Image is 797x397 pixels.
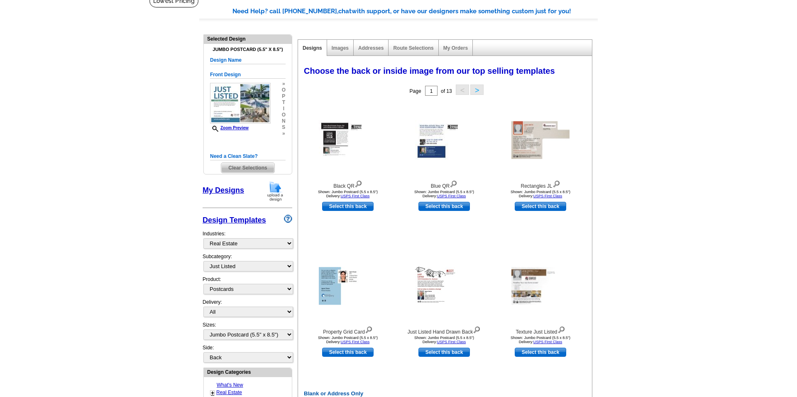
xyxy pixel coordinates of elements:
[511,267,570,305] img: Texture Just Listed
[354,179,362,188] img: view design details
[210,83,271,123] img: GENPJF_JL_2Pic_ALL.jpg
[282,131,286,137] span: »
[495,179,586,190] div: Rectangles JL
[302,324,394,336] div: Property Grid Card
[302,190,394,198] div: Shown: Jumbo Postcard (5.5 x 8.5") Delivery:
[211,390,214,396] a: +
[358,45,384,51] a: Addresses
[282,93,286,99] span: p
[450,179,457,188] img: view design details
[398,179,490,190] div: Blue QR
[398,324,490,336] div: Just Listed Hand Drawn Back
[533,194,562,198] a: USPS First Class
[410,88,421,94] span: Page
[303,45,322,51] a: Designs
[203,344,292,363] div: Side:
[533,340,562,344] a: USPS First Class
[441,88,452,94] span: of 13
[203,253,292,276] div: Subcategory:
[282,81,286,87] span: »
[322,348,374,357] a: use this design
[210,47,286,52] h4: Jumbo Postcard (5.5" x 8.5")
[415,121,473,160] img: Blue QR
[210,126,249,130] a: Zoom Preview
[210,56,286,64] h5: Design Name
[216,390,242,395] a: Real Estate
[282,118,286,124] span: n
[495,324,586,336] div: Texture Just Listed
[203,226,292,253] div: Industries:
[319,121,377,160] img: Black QR
[398,190,490,198] div: Shown: Jumbo Postcard (5.5 x 8.5") Delivery:
[341,340,370,344] a: USPS First Class
[221,163,274,173] span: Clear Selections
[300,390,594,397] h2: Blank or Address Only
[553,179,560,188] img: view design details
[443,45,468,51] a: My Orders
[232,7,598,16] div: Need Help? call [PHONE_NUMBER], with support, or have our designers make something custom just fo...
[264,181,286,202] img: upload-design
[511,121,570,159] img: Rectangles JL
[393,45,433,51] a: Route Selections
[282,124,286,131] span: s
[415,267,473,305] img: Just Listed Hand Drawn Back
[282,99,286,106] span: t
[203,276,292,298] div: Product:
[515,202,566,211] a: use this design
[456,85,469,95] button: <
[203,216,266,224] a: Design Templates
[282,106,286,112] span: i
[319,267,377,305] img: Property Grid Card
[418,202,470,211] a: use this design
[437,194,466,198] a: USPS First Class
[203,298,292,321] div: Delivery:
[210,153,286,160] h5: Need a Clean Slate?
[322,202,374,211] a: use this design
[515,348,566,357] a: use this design
[204,35,292,43] div: Selected Design
[332,45,349,51] a: Images
[418,348,470,357] a: use this design
[398,336,490,344] div: Shown: Jumbo Postcard (5.5 x 8.5") Delivery:
[437,340,466,344] a: USPS First Class
[282,112,286,118] span: o
[341,194,370,198] a: USPS First Class
[470,85,484,95] button: >
[284,215,292,223] img: design-wizard-help-icon.png
[473,324,481,334] img: view design details
[302,336,394,344] div: Shown: Jumbo Postcard (5.5 x 8.5") Delivery:
[210,71,286,79] h5: Front Design
[302,179,394,190] div: Black QR
[495,336,586,344] div: Shown: Jumbo Postcard (5.5 x 8.5") Delivery:
[304,66,555,75] span: Choose the back or inside image from our top selling templates
[365,324,373,334] img: view design details
[203,186,244,194] a: My Designs
[204,368,292,376] div: Design Categories
[631,204,797,397] iframe: LiveChat chat widget
[217,382,243,388] a: What's New
[495,190,586,198] div: Shown: Jumbo Postcard (5.5 x 8.5") Delivery:
[338,7,352,15] span: chat
[203,321,292,344] div: Sizes:
[557,324,565,334] img: view design details
[282,87,286,93] span: o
